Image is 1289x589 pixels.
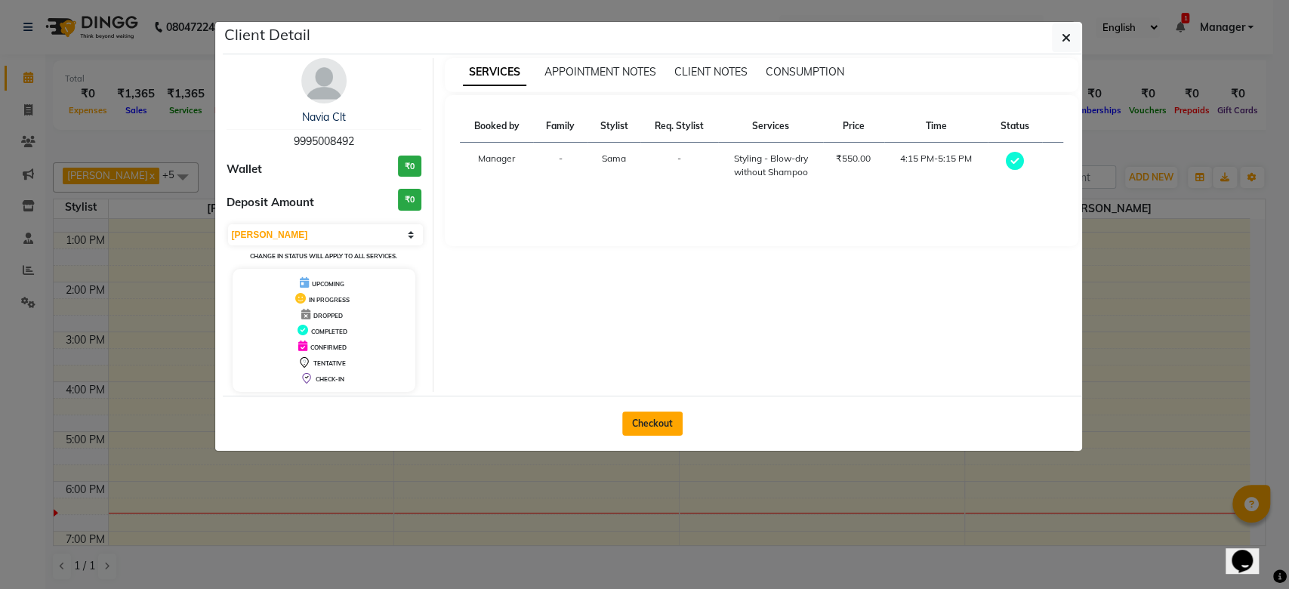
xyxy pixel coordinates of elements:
[301,58,347,103] img: avatar
[1226,529,1274,574] iframe: chat widget
[227,161,262,178] span: Wallet
[316,375,344,383] span: CHECK-IN
[311,328,347,335] span: COMPLETED
[640,143,718,189] td: -
[884,110,988,143] th: Time
[544,65,656,79] span: APPOINTMENT NOTES
[587,110,640,143] th: Stylist
[310,344,347,351] span: CONFIRMED
[313,359,346,367] span: TENTATIVE
[294,134,354,148] span: 9995008492
[727,152,814,179] div: Styling - Blow-dry without Shampoo
[398,189,421,211] h3: ₹0
[533,110,587,143] th: Family
[250,252,397,260] small: Change in status will apply to all services.
[674,65,748,79] span: CLIENT NOTES
[622,412,683,436] button: Checkout
[398,156,421,177] h3: ₹0
[884,143,988,189] td: 4:15 PM-5:15 PM
[309,296,350,304] span: IN PROGRESS
[718,110,823,143] th: Services
[640,110,718,143] th: Req. Stylist
[533,143,587,189] td: -
[460,143,533,189] td: Manager
[460,110,533,143] th: Booked by
[823,110,884,143] th: Price
[463,59,526,86] span: SERVICES
[988,110,1042,143] th: Status
[312,280,344,288] span: UPCOMING
[224,23,310,46] h5: Client Detail
[302,110,346,124] a: Navia Clt
[832,152,875,165] div: ₹550.00
[602,153,626,164] span: Sama
[313,312,343,319] span: DROPPED
[766,65,844,79] span: CONSUMPTION
[227,194,314,211] span: Deposit Amount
